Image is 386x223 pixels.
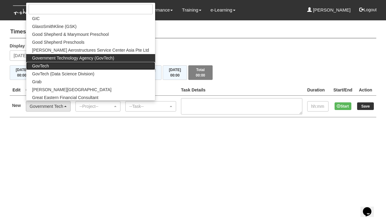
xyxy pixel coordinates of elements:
button: [DATE]00:00 [10,65,34,80]
th: Edit [10,84,23,96]
a: [PERSON_NAME] [307,3,351,17]
button: Total00:00 [188,65,213,80]
span: GovTech (Data Science Division) [32,71,95,77]
span: [PERSON_NAME][GEOGRAPHIC_DATA] [32,87,112,93]
div: Government Technology Agency (GovTech) [30,103,63,109]
th: Start/End [331,84,355,96]
span: Government Technology Agency (GovTech) [32,55,114,61]
th: Duration [305,84,331,96]
button: Start [335,102,351,110]
input: hh:mm [307,101,329,111]
th: Task Details [179,84,305,96]
a: e-Learning [210,3,235,17]
span: GlaxoSmithKline (GSK) [32,23,77,29]
span: 00:00 [170,73,180,77]
span: Good Shepherd & Marymount Preschool [32,31,109,37]
th: Client [23,84,73,96]
a: Training [182,3,201,17]
div: --Task-- [129,103,169,109]
a: Performance [144,3,173,17]
button: --Task-- [125,101,176,111]
span: Good Shepherd Preschools [32,39,85,45]
button: --Project-- [75,101,120,111]
input: Save [357,102,374,110]
h4: Timesheets [10,26,377,38]
label: New [12,102,21,108]
label: Display the week of [10,43,49,49]
button: Logout [355,2,381,17]
span: 00:00 [17,73,26,77]
span: Grab [32,79,42,85]
button: [DATE]00:00 [163,65,187,80]
button: Government Technology Agency (GovTech) [26,101,71,111]
div: Timesheet Week Summary [10,65,377,80]
span: GIC [32,15,40,22]
iframe: chat widget [360,199,380,217]
span: GovTech [32,63,49,69]
input: Search [29,4,153,14]
div: --Project-- [79,103,113,109]
span: [PERSON_NAME] Aerostructures Service Center Asia Pte Ltd [32,47,149,53]
span: 00:00 [196,73,205,77]
th: Action [355,84,376,96]
span: Great Eastern Financial Consultant [32,94,99,101]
